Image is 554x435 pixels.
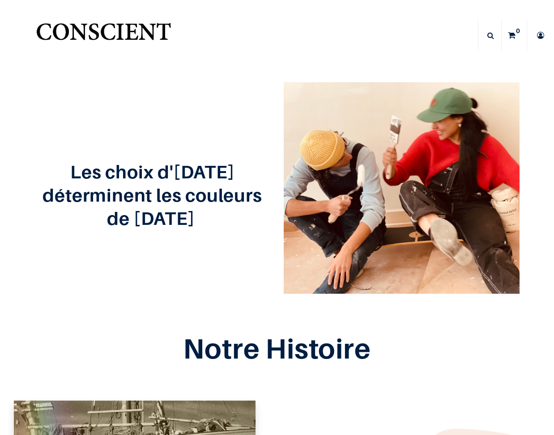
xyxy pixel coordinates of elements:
[34,18,173,53] img: Conscient
[34,162,270,182] h2: Les choix d'[DATE]
[514,26,522,35] sup: 0
[34,208,270,228] h2: de [DATE]
[502,20,527,51] a: 0
[183,332,371,365] font: Notre Histoire
[34,185,270,205] h2: déterminent les couleurs
[34,18,173,53] a: Logo of Conscient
